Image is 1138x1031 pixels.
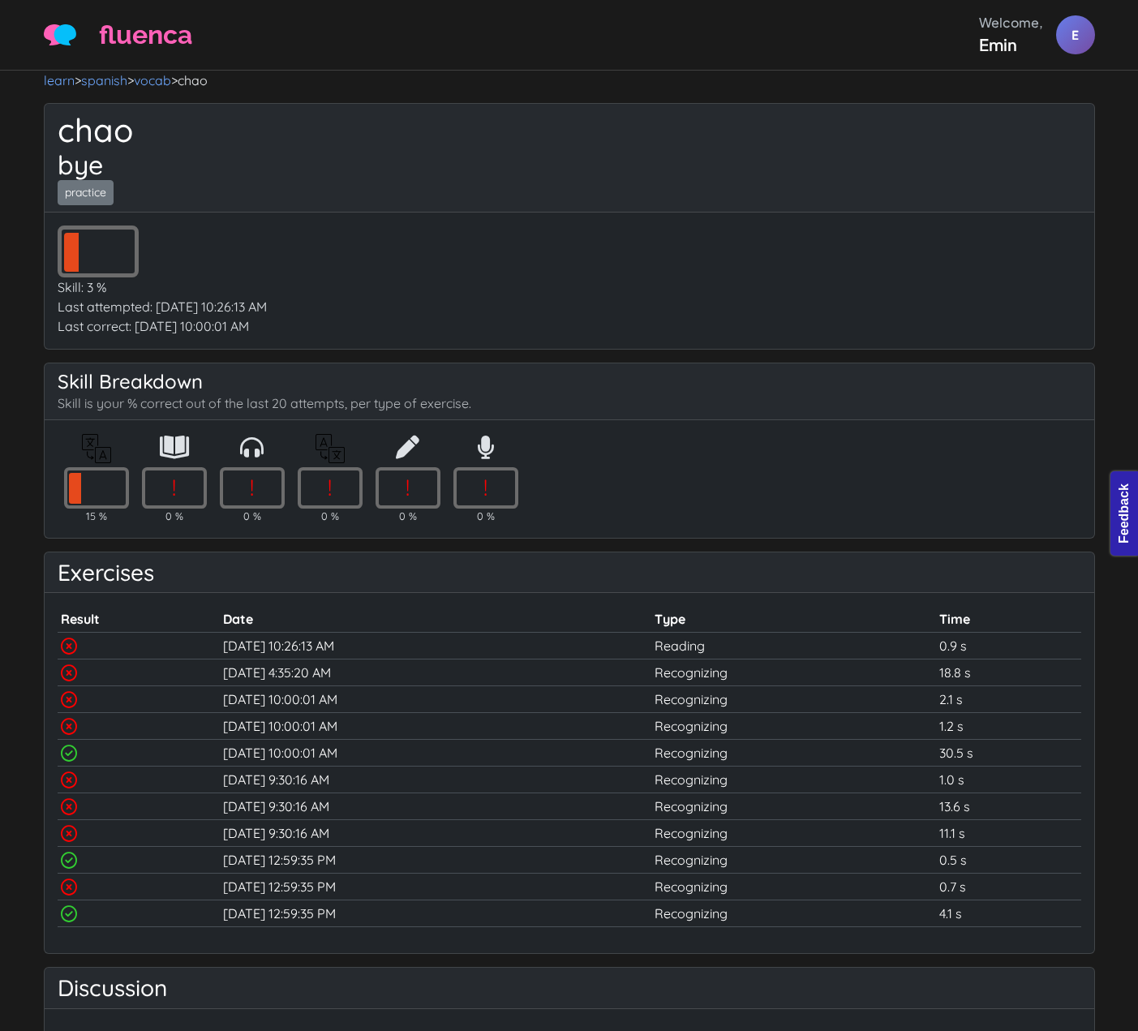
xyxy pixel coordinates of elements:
[936,659,1081,686] td: 18.8 s
[213,509,291,524] td: 0 %
[220,900,652,927] td: [DATE] 12:59:35 PM
[64,467,129,509] div: 15 %
[220,633,652,659] td: [DATE] 10:26:13 AM
[58,509,135,524] td: 15 %
[447,509,525,524] td: 0 %
[220,740,652,767] td: [DATE] 10:00:01 AM
[457,470,515,505] span: !
[1056,15,1095,54] div: E
[134,72,171,88] a: vocab
[651,820,935,847] td: Recognizing
[58,110,1081,149] h1: chao
[936,686,1081,713] td: 2.1 s
[44,71,1095,90] nav: > > >
[936,793,1081,820] td: 13.6 s
[936,820,1081,847] td: 11.1 s
[651,686,935,713] td: Recognizing
[651,633,935,659] td: Reading
[651,793,935,820] td: Recognizing
[369,433,447,467] th: Writing
[651,740,935,767] td: Recognizing
[936,633,1081,659] td: 0.9 s
[99,15,192,54] span: fluenca
[220,659,652,686] td: [DATE] 4:35:20 AM
[379,470,437,505] span: !
[58,606,220,633] th: Result
[301,470,359,505] span: !
[651,900,935,927] td: Recognizing
[58,149,1081,180] h2: bye
[220,686,652,713] td: [DATE] 10:00:01 AM
[651,847,935,874] td: Recognizing
[298,467,363,509] div: 0 %
[58,316,1081,336] div: Last correct: [DATE] 10:00:01 AM
[220,606,652,633] th: Date
[220,793,652,820] td: [DATE] 9:30:16 AM
[58,974,1081,1002] h3: Discussion
[651,713,935,740] td: Recognizing
[58,433,135,467] th: Recognizing
[82,434,111,463] img: translation-icon.png
[81,72,127,88] a: spanish
[651,874,935,900] td: Recognizing
[58,393,1081,413] p: Skill is your % correct out of the last 20 attempts, per type of exercise.
[936,740,1081,767] td: 30.5 s
[223,470,281,505] span: !
[58,559,1081,586] h3: Exercises
[213,433,291,467] th: Listening
[651,606,935,633] th: Type
[936,847,1081,874] td: 0.5 s
[58,277,1081,297] div: Skill: 3 %
[651,767,935,793] td: Recognizing
[316,434,345,463] img: translation-inverted-icon.png
[936,767,1081,793] td: 1.0 s
[220,820,652,847] td: [DATE] 9:30:16 AM
[651,659,935,686] td: Recognizing
[376,467,440,509] div: 0 %
[145,470,204,505] span: !
[447,433,525,467] th: Speaking
[936,874,1081,900] td: 0.7 s
[453,467,518,509] div: 0 %
[220,847,652,874] td: [DATE] 12:59:35 PM
[220,467,285,509] div: 0 %
[979,32,1043,57] div: Emin
[220,874,652,900] td: [DATE] 12:59:35 PM
[369,509,447,524] td: 0 %
[8,5,92,32] button: Feedback
[58,370,1081,393] h4: Skill Breakdown
[135,433,213,467] th: Reading
[936,606,1081,633] th: Time
[1106,468,1138,564] iframe: Ybug feedback widget
[220,767,652,793] td: [DATE] 9:30:16 AM
[936,900,1081,927] td: 4.1 s
[58,180,114,205] a: practice
[291,509,369,524] td: 0 %
[58,297,1081,316] div: Last attempted: [DATE] 10:26:13 AM
[178,72,208,88] span: chao
[220,713,652,740] td: [DATE] 10:00:01 AM
[291,433,369,467] th: Translating
[44,72,75,88] a: learn
[936,713,1081,740] td: 1.2 s
[135,509,213,524] td: 0 %
[58,226,139,277] div: 3 %
[979,13,1043,32] div: Welcome,
[142,467,207,509] div: 0 %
